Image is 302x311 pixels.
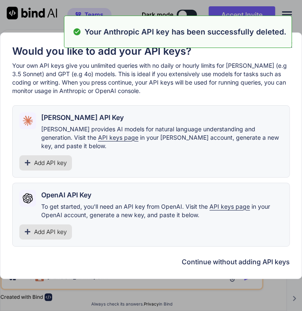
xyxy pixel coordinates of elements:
[12,45,290,58] h1: Would you like to add your API keys?
[41,112,124,122] h2: [PERSON_NAME] API Key
[34,159,67,167] span: Add API key
[41,202,283,219] p: To get started, you'll need an API key from OpenAI. Visit the in your OpenAI account, generate a ...
[85,26,286,37] p: Your Anthropic API key has been successfully deleted.
[34,228,67,236] span: Add API key
[182,257,290,267] button: Continue without adding API keys
[41,190,91,200] h2: OpenAI API Key
[41,125,283,150] p: [PERSON_NAME] provides AI models for natural language understanding and generation. Visit the in ...
[98,134,138,141] span: API keys page
[73,26,81,37] img: alert
[12,61,290,95] p: Your own API keys give you unlimited queries with no daily or hourly limits for [PERSON_NAME] (e....
[209,203,250,210] span: API keys page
